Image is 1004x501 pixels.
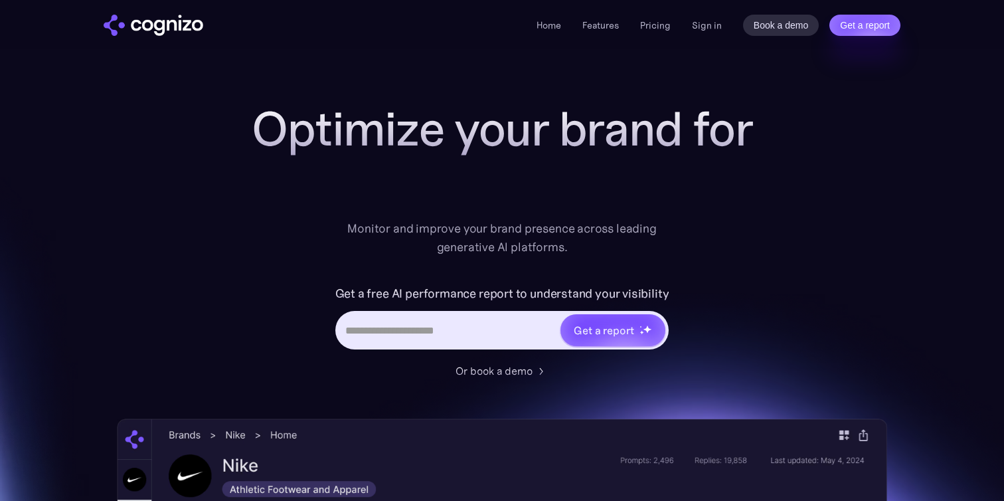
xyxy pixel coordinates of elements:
[537,19,561,31] a: Home
[236,102,768,155] h1: Optimize your brand for
[692,17,722,33] a: Sign in
[339,219,665,256] div: Monitor and improve your brand presence across leading generative AI platforms.
[639,326,641,328] img: star
[574,322,633,338] div: Get a report
[559,313,667,348] a: Get a reportstarstarstar
[335,283,669,304] label: Get a free AI performance report to understand your visibility
[104,15,203,36] a: home
[335,283,669,356] form: Hero URL Input Form
[640,19,671,31] a: Pricing
[643,325,651,334] img: star
[743,15,819,36] a: Book a demo
[456,363,548,379] a: Or book a demo
[456,363,533,379] div: Or book a demo
[829,15,900,36] a: Get a report
[639,330,644,335] img: star
[104,15,203,36] img: cognizo logo
[582,19,619,31] a: Features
